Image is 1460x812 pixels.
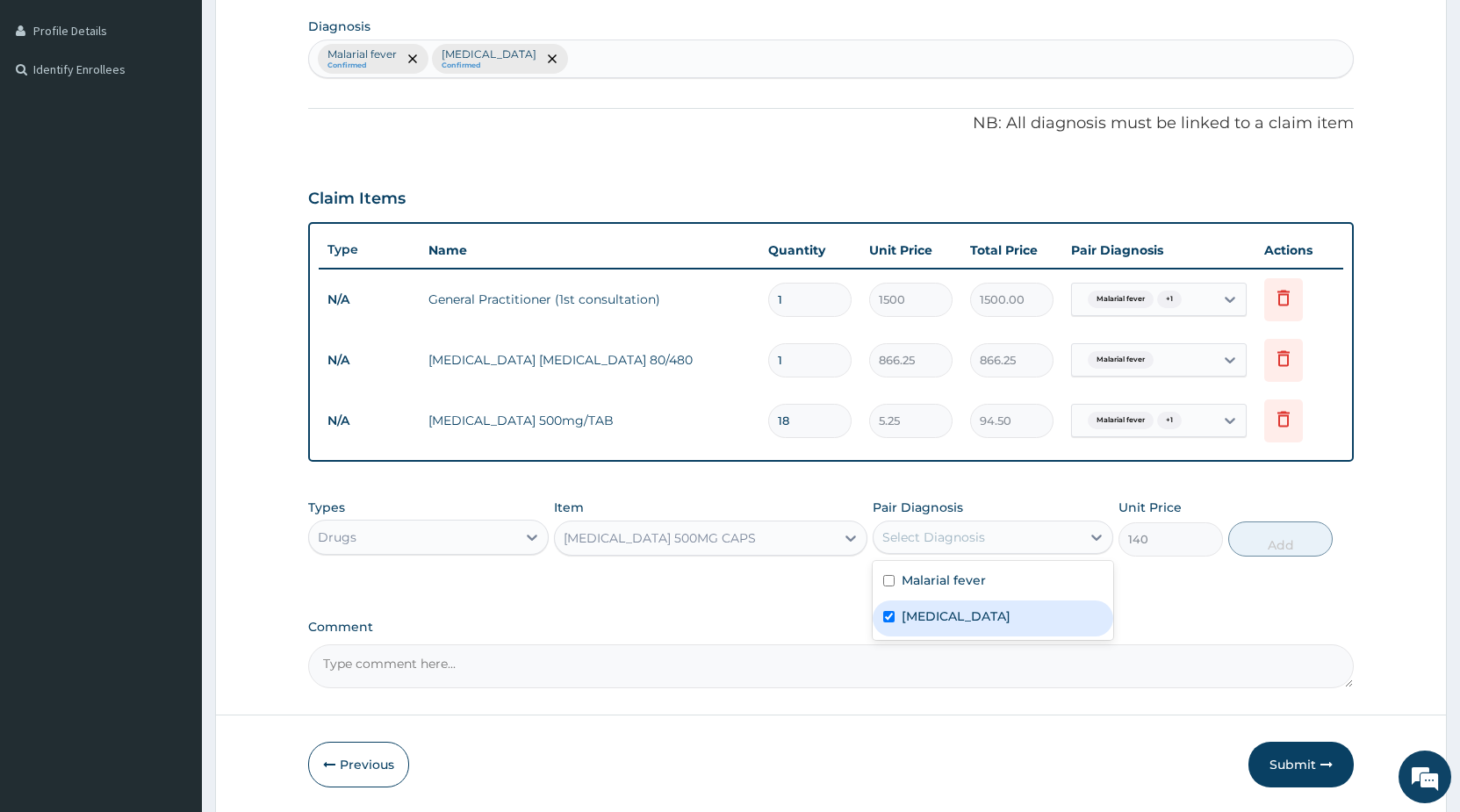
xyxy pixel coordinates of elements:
span: + 1 [1157,291,1182,308]
span: Malarial fever [1088,291,1154,308]
th: Actions [1255,233,1343,268]
p: [MEDICAL_DATA] [442,47,536,61]
small: Confirmed [442,61,536,70]
div: [MEDICAL_DATA] 500MG CAPS [564,529,756,547]
label: Item [554,499,584,516]
td: [MEDICAL_DATA] 500mg/TAB [420,403,759,438]
span: Malarial fever [1088,351,1154,369]
p: Malarial fever [327,47,397,61]
div: Select Diagnosis [882,528,985,546]
th: Unit Price [860,233,961,268]
th: Name [420,233,759,268]
td: [MEDICAL_DATA] [MEDICAL_DATA] 80/480 [420,342,759,377]
th: Quantity [759,233,860,268]
th: Pair Diagnosis [1062,233,1255,268]
label: Malarial fever [902,571,986,589]
td: N/A [319,405,420,437]
h3: Claim Items [308,190,406,209]
label: Unit Price [1118,499,1182,516]
div: Minimize live chat window [288,9,330,51]
button: Previous [308,742,409,787]
img: d_794563401_company_1708531726252_794563401 [32,88,71,132]
label: Types [308,500,345,515]
th: Type [319,234,420,266]
span: Malarial fever [1088,412,1154,429]
div: Drugs [318,528,356,546]
div: Chat with us now [91,98,295,121]
small: Confirmed [327,61,397,70]
td: N/A [319,344,420,377]
label: Diagnosis [308,18,370,35]
textarea: Type your message and hit 'Enter' [9,479,334,541]
button: Add [1228,521,1333,557]
p: NB: All diagnosis must be linked to a claim item [308,112,1354,135]
th: Total Price [961,233,1062,268]
button: Submit [1248,742,1354,787]
td: General Practitioner (1st consultation) [420,282,759,317]
span: remove selection option [544,51,560,67]
span: We're online! [102,221,242,399]
label: [MEDICAL_DATA] [902,607,1010,625]
label: Comment [308,620,1354,635]
label: Pair Diagnosis [873,499,963,516]
td: N/A [319,284,420,316]
span: + 1 [1157,412,1182,429]
span: remove selection option [405,51,421,67]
